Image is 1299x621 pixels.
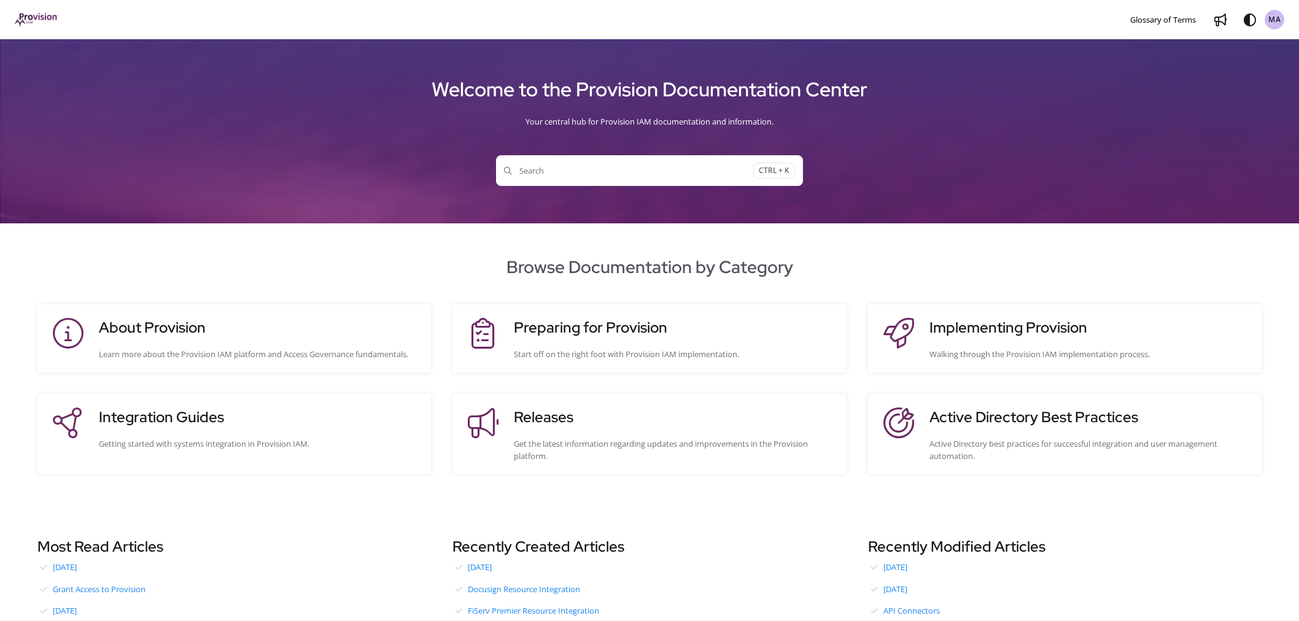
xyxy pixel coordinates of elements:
a: [DATE] [37,558,431,576]
a: Implementing ProvisionWalking through the Provision IAM implementation process. [880,317,1249,360]
h3: Integration Guides [99,406,419,428]
h3: Preparing for Provision [514,317,834,339]
a: About ProvisionLearn more about the Provision IAM platform and Access Governance fundamentals. [50,317,419,360]
span: Search [504,164,753,177]
h1: Welcome to the Provision Documentation Center [15,73,1284,106]
a: [DATE] [452,558,846,576]
a: FiServ Premier Resource Integration [452,601,846,620]
a: API Connectors [868,601,1262,620]
h3: About Provision [99,317,419,339]
h3: Active Directory Best Practices [929,406,1249,428]
span: CTRL + K [753,163,795,179]
h3: Recently Modified Articles [868,536,1262,558]
h3: Most Read Articles [37,536,431,558]
div: Learn more about the Provision IAM platform and Access Governance fundamentals. [99,348,419,360]
a: [DATE] [868,580,1262,598]
a: Grant Access to Provision [37,580,431,598]
div: Your central hub for Provision IAM documentation and information. [15,106,1284,137]
a: Active Directory Best PracticesActive Directory best practices for successful integration and use... [880,406,1249,462]
button: SearchCTRL + K [496,155,803,186]
div: Walking through the Provision IAM implementation process. [929,348,1249,360]
div: Active Directory best practices for successful integration and user management automation. [929,438,1249,462]
h3: Implementing Provision [929,317,1249,339]
button: Theme options [1240,10,1260,29]
a: Project logo [15,13,58,27]
a: [DATE] [868,558,1262,576]
a: [DATE] [37,601,431,620]
div: Start off on the right foot with Provision IAM implementation. [514,348,834,360]
div: Getting started with systems integration in Provision IAM. [99,438,419,450]
div: Get the latest information regarding updates and improvements in the Provision platform. [514,438,834,462]
button: MA [1265,10,1284,29]
h3: Releases [514,406,834,428]
a: Preparing for ProvisionStart off on the right foot with Provision IAM implementation. [465,317,834,360]
h2: Browse Documentation by Category [15,254,1284,280]
h3: Recently Created Articles [452,536,846,558]
a: Whats new [1211,10,1230,29]
a: ReleasesGet the latest information regarding updates and improvements in the Provision platform. [465,406,834,462]
span: Glossary of Terms [1130,14,1196,25]
span: MA [1268,14,1281,26]
img: brand logo [15,13,58,26]
a: Docusign Resource Integration [452,580,846,598]
a: Integration GuidesGetting started with systems integration in Provision IAM. [50,406,419,462]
